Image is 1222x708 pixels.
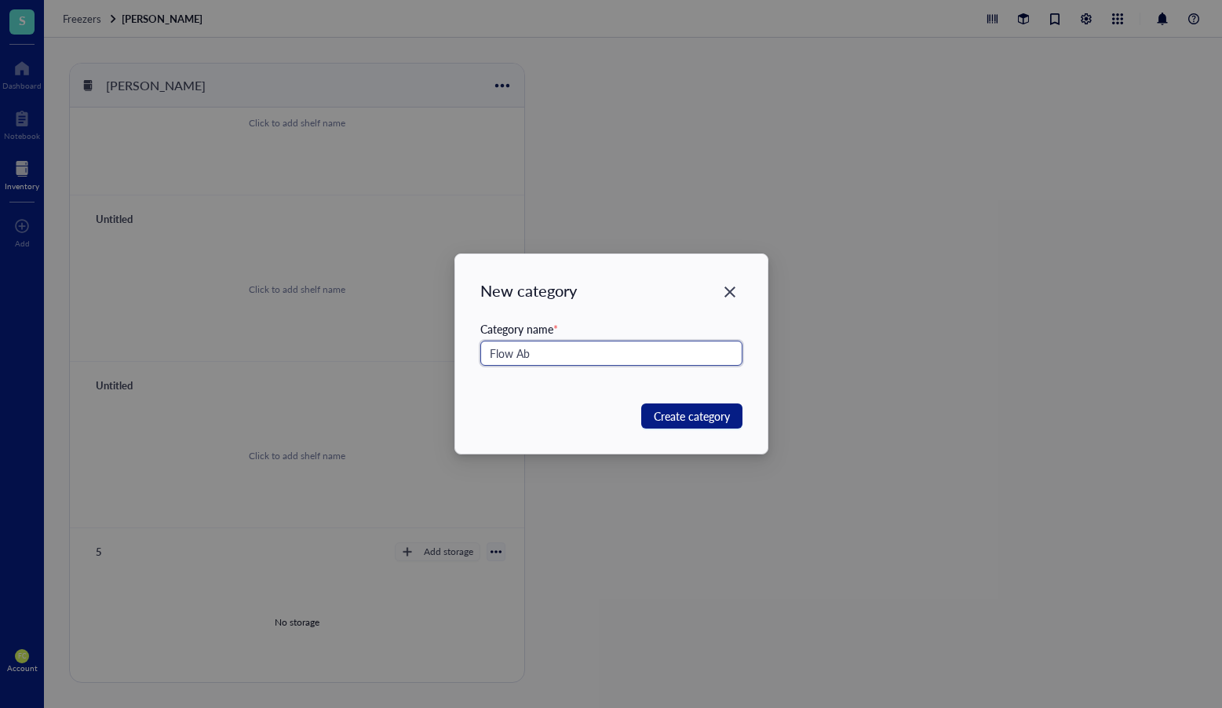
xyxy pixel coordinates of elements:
[480,341,742,366] input: e.g. common reagents
[641,403,742,429] button: Create category
[717,279,742,305] button: Close
[480,320,742,338] div: Category name
[717,283,742,301] span: Close
[480,279,742,301] div: New category
[654,407,730,425] span: Create category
